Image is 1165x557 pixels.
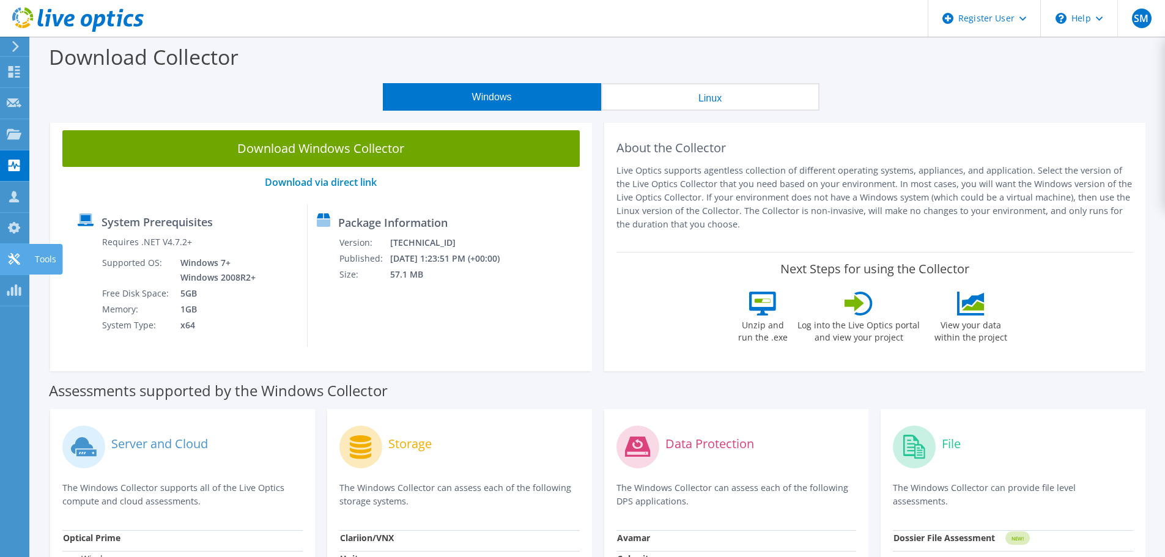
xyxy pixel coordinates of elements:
[893,481,1133,508] p: The Windows Collector can provide file level assessments.
[102,216,213,228] label: System Prerequisites
[49,43,239,71] label: Download Collector
[49,385,388,397] label: Assessments supported by the Windows Collector
[171,286,258,301] td: 5GB
[339,251,390,267] td: Published:
[616,481,857,508] p: The Windows Collector can assess each of the following DPS applications.
[171,301,258,317] td: 1GB
[339,235,390,251] td: Version:
[797,315,920,344] label: Log into the Live Optics portal and view your project
[390,235,516,251] td: [TECHNICAL_ID]
[1132,9,1152,28] span: SM
[171,317,258,333] td: x64
[616,141,1134,155] h2: About the Collector
[388,438,432,450] label: Storage
[734,315,791,344] label: Unzip and run the .exe
[893,532,995,544] strong: Dossier File Assessment
[63,532,120,544] strong: Optical Prime
[390,251,516,267] td: [DATE] 1:23:51 PM (+00:00)
[338,216,448,229] label: Package Information
[942,438,961,450] label: File
[601,83,819,111] button: Linux
[102,301,171,317] td: Memory:
[339,481,580,508] p: The Windows Collector can assess each of the following storage systems.
[62,130,580,167] a: Download Windows Collector
[340,532,394,544] strong: Clariion/VNX
[665,438,754,450] label: Data Protection
[102,255,171,286] td: Supported OS:
[265,175,377,189] a: Download via direct link
[102,317,171,333] td: System Type:
[102,286,171,301] td: Free Disk Space:
[617,532,650,544] strong: Avamar
[1056,13,1067,24] svg: \n
[390,267,516,282] td: 57.1 MB
[29,244,62,275] div: Tools
[616,164,1134,231] p: Live Optics supports agentless collection of different operating systems, appliances, and applica...
[383,83,601,111] button: Windows
[339,267,390,282] td: Size:
[111,438,208,450] label: Server and Cloud
[102,236,192,248] label: Requires .NET V4.7.2+
[171,255,258,286] td: Windows 7+ Windows 2008R2+
[926,315,1015,344] label: View your data within the project
[62,481,303,508] p: The Windows Collector supports all of the Live Optics compute and cloud assessments.
[1012,535,1024,542] tspan: NEW!
[780,262,969,276] label: Next Steps for using the Collector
